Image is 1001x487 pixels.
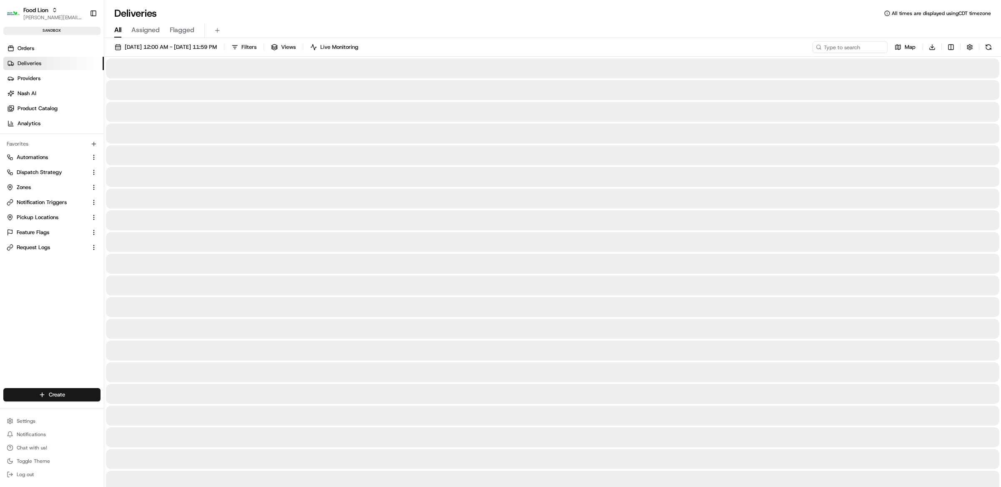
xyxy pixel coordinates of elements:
span: Log out [17,471,34,478]
button: [PERSON_NAME][EMAIL_ADDRESS][DOMAIN_NAME] [23,14,83,21]
span: Zones [17,184,31,191]
button: Log out [3,469,101,480]
button: Chat with us! [3,442,101,454]
span: Create [49,391,65,399]
button: [DATE] 12:00 AM - [DATE] 11:59 PM [111,41,221,53]
a: Nash AI [3,87,104,100]
span: Toggle Theme [17,458,50,464]
span: Nash AI [18,90,36,97]
span: Deliveries [18,60,41,67]
span: Request Logs [17,244,50,251]
a: Dispatch Strategy [7,169,87,176]
div: Favorites [3,137,101,151]
span: Live Monitoring [320,43,358,51]
span: Feature Flags [17,229,49,236]
button: Automations [3,151,101,164]
span: [DATE] 12:00 AM - [DATE] 11:59 PM [125,43,217,51]
button: Toggle Theme [3,455,101,467]
button: Refresh [983,41,994,53]
button: Live Monitoring [307,41,362,53]
a: Feature Flags [7,229,87,236]
span: Orders [18,45,34,52]
button: Zones [3,181,101,194]
span: Flagged [170,25,194,35]
span: Pickup Locations [17,214,58,221]
button: Map [891,41,919,53]
span: Providers [18,75,40,82]
h1: Deliveries [114,7,157,20]
button: Pickup Locations [3,211,101,224]
img: Food Lion [7,7,20,20]
span: Settings [17,418,35,424]
span: Analytics [18,120,40,127]
span: Dispatch Strategy [17,169,62,176]
button: Views [267,41,299,53]
a: Product Catalog [3,102,104,115]
div: sandbox [3,27,101,35]
a: Zones [7,184,87,191]
span: Assigned [131,25,160,35]
input: Type to search [812,41,888,53]
span: Chat with us! [17,444,47,451]
button: Notifications [3,429,101,440]
span: All times are displayed using CDT timezone [892,10,991,17]
span: Product Catalog [18,105,58,112]
button: Filters [228,41,260,53]
a: Orders [3,42,104,55]
span: Notification Triggers [17,199,67,206]
button: Notification Triggers [3,196,101,209]
span: Notifications [17,431,46,438]
button: Food Lion [23,6,48,14]
span: Automations [17,154,48,161]
a: Request Logs [7,244,87,251]
a: Providers [3,72,104,85]
button: Settings [3,415,101,427]
span: Views [281,43,296,51]
span: All [114,25,121,35]
a: Pickup Locations [7,214,87,221]
a: Notification Triggers [7,199,87,206]
a: Deliveries [3,57,104,70]
button: Create [3,388,101,401]
button: Feature Flags [3,226,101,239]
span: Filters [241,43,257,51]
a: Automations [7,154,87,161]
a: Analytics [3,117,104,130]
span: Map [905,43,915,51]
button: Dispatch Strategy [3,166,101,179]
button: Request Logs [3,241,101,254]
button: Food LionFood Lion[PERSON_NAME][EMAIL_ADDRESS][DOMAIN_NAME] [3,3,86,23]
